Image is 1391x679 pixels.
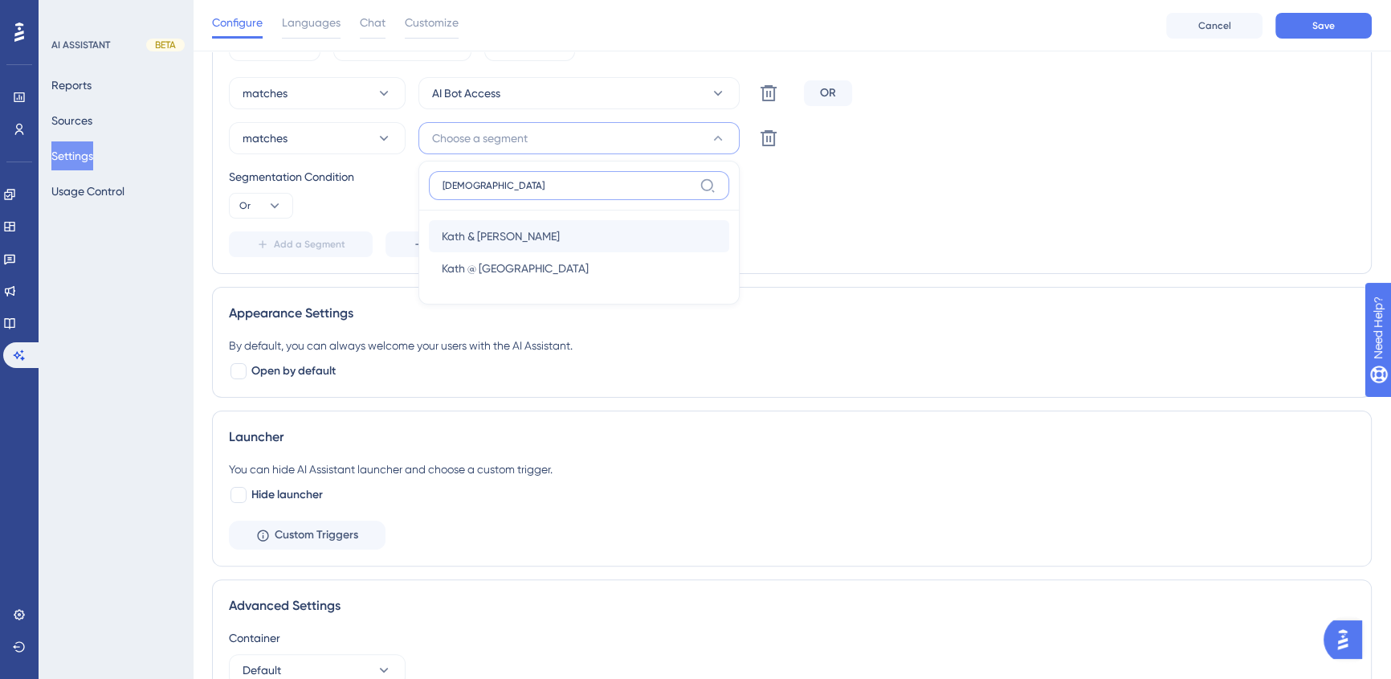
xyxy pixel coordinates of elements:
div: Advanced Settings [229,596,1355,616]
span: Configure [212,13,263,32]
span: Languages [282,13,341,32]
span: Choose a segment [432,129,528,148]
div: Container [229,628,1355,648]
button: Choose a segment [418,122,740,154]
button: Custom Triggers [229,521,385,550]
button: Cancel [1166,13,1263,39]
input: Search... [443,179,693,192]
span: matches [243,84,288,103]
iframe: UserGuiding AI Assistant Launcher [1324,616,1372,664]
div: OR [804,80,852,106]
button: Sources [51,106,92,135]
span: Save [1312,19,1335,32]
div: Segmentation Condition [229,167,1355,186]
span: AI Bot Access [432,84,500,103]
div: Launcher [229,427,1355,447]
span: matches [243,129,288,148]
button: Settings [51,141,93,170]
button: matches [229,122,406,154]
span: Kath @ [GEOGRAPHIC_DATA] [442,259,589,278]
button: AI Bot Access [418,77,740,109]
button: Reports [51,71,92,100]
button: Kath & [PERSON_NAME] [429,220,729,252]
span: Cancel [1198,19,1231,32]
div: By default, you can always welcome your users with the AI Assistant. [229,336,1355,355]
span: Custom Triggers [275,526,358,545]
button: Save [1275,13,1372,39]
button: Kath @ [GEOGRAPHIC_DATA] [429,252,729,284]
button: Or [229,193,293,219]
span: Need Help? [38,4,100,23]
span: Add a Segment [274,238,345,251]
span: Or [239,199,251,212]
span: Kath & [PERSON_NAME] [442,227,560,246]
div: Appearance Settings [229,304,1355,323]
div: BETA [146,39,185,51]
div: You can hide AI Assistant launcher and choose a custom trigger. [229,460,1355,479]
button: Create a Segment [385,231,542,257]
span: Open by default [251,362,336,381]
button: Add a Segment [229,231,373,257]
span: Customize [405,13,459,32]
span: Chat [360,13,385,32]
button: Usage Control [51,177,124,206]
button: matches [229,77,406,109]
span: Hide launcher [251,485,323,505]
div: AI ASSISTANT [51,39,110,51]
